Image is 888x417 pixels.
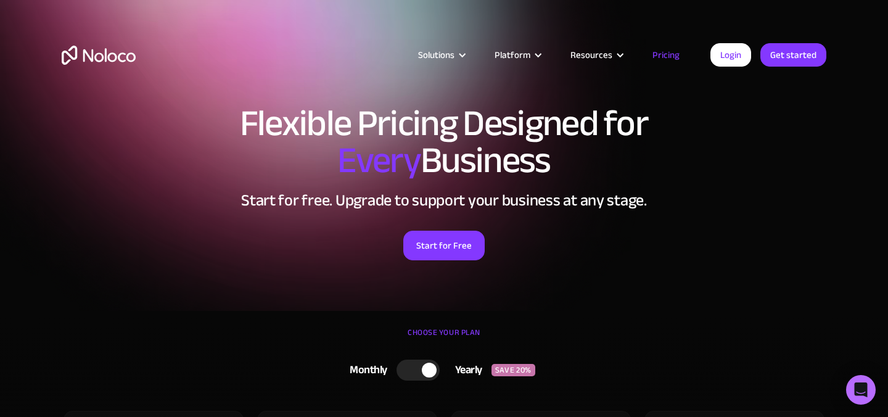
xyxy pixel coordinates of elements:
[62,191,826,210] h2: Start for free. Upgrade to support your business at any stage.
[418,47,454,63] div: Solutions
[491,364,535,376] div: SAVE 20%
[62,105,826,179] h1: Flexible Pricing Designed for Business
[846,375,876,405] div: Open Intercom Messenger
[710,43,751,67] a: Login
[440,361,491,379] div: Yearly
[337,126,421,195] span: Every
[334,361,397,379] div: Monthly
[479,47,555,63] div: Platform
[555,47,637,63] div: Resources
[495,47,530,63] div: Platform
[403,231,485,260] a: Start for Free
[637,47,695,63] a: Pricing
[570,47,612,63] div: Resources
[62,46,136,65] a: home
[760,43,826,67] a: Get started
[62,323,826,354] div: CHOOSE YOUR PLAN
[403,47,479,63] div: Solutions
